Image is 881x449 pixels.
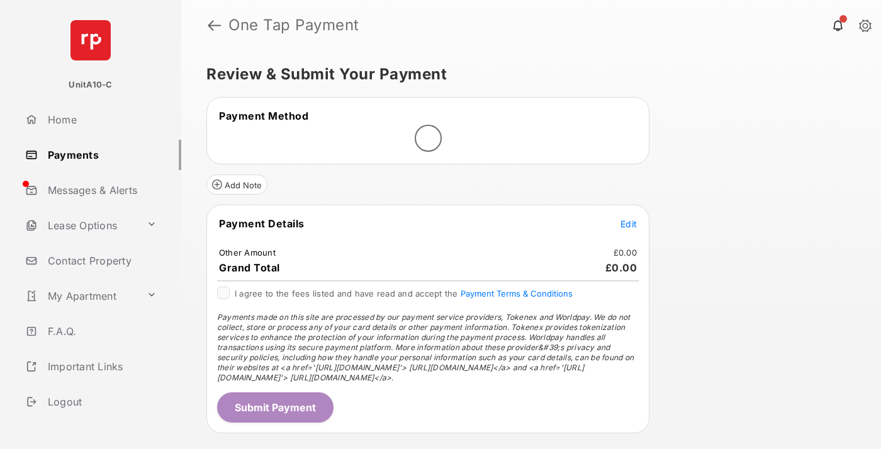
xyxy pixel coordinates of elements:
[218,247,276,258] td: Other Amount
[20,316,181,346] a: F.A.Q.
[20,387,181,417] a: Logout
[70,20,111,60] img: svg+xml;base64,PHN2ZyB4bWxucz0iaHR0cDovL3d3dy53My5vcmcvMjAwMC9zdmciIHdpZHRoPSI2NCIgaGVpZ2h0PSI2NC...
[20,105,181,135] a: Home
[620,219,637,229] span: Edit
[461,288,573,298] button: I agree to the fees listed and have read and accept the
[20,281,142,311] a: My Apartment
[20,246,181,276] a: Contact Property
[20,140,181,170] a: Payments
[20,351,162,382] a: Important Links
[20,175,181,205] a: Messages & Alerts
[219,261,280,274] span: Grand Total
[605,261,637,274] span: £0.00
[219,217,305,230] span: Payment Details
[235,288,573,298] span: I agree to the fees listed and have read and accept the
[206,67,846,82] h5: Review & Submit Your Payment
[217,392,334,423] button: Submit Payment
[206,174,267,195] button: Add Note
[219,110,308,122] span: Payment Method
[69,79,112,91] p: UnitA10-C
[217,312,634,382] span: Payments made on this site are processed by our payment service providers, Tokenex and Worldpay. ...
[620,217,637,230] button: Edit
[228,18,359,33] strong: One Tap Payment
[613,247,637,258] td: £0.00
[20,210,142,241] a: Lease Options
